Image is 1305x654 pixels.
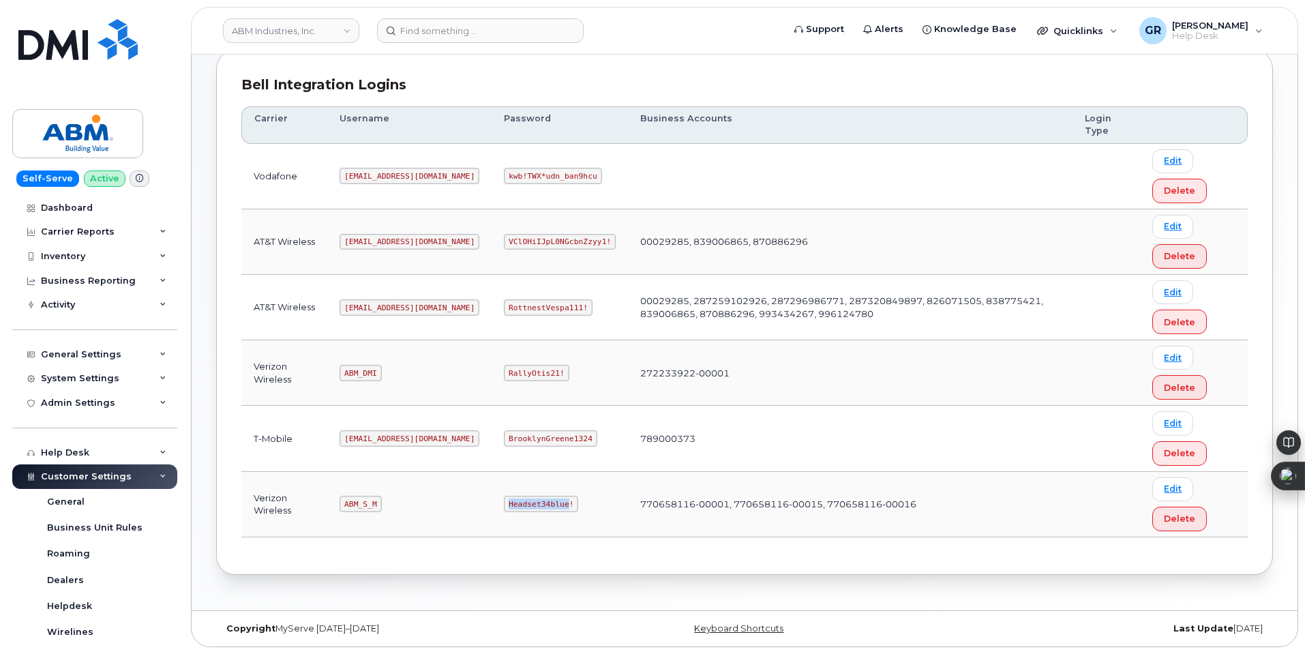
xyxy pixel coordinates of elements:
[1152,441,1207,466] button: Delete
[875,23,903,36] span: Alerts
[913,16,1026,43] a: Knowledge Base
[628,275,1072,340] td: 00029285, 287259102926, 287296986771, 287320849897, 826071505, 838775421, 839006865, 870886296, 9...
[1164,316,1195,329] span: Delete
[934,23,1017,36] span: Knowledge Base
[1173,623,1233,634] strong: Last Update
[241,275,327,340] td: AT&T Wireless
[1164,447,1195,460] span: Delete
[1152,149,1193,173] a: Edit
[504,496,578,512] code: Headset34blue!
[340,496,381,512] code: ABM_S_M
[785,16,854,43] a: Support
[1152,280,1193,304] a: Edit
[241,406,327,471] td: T-Mobile
[216,623,569,634] div: MyServe [DATE]–[DATE]
[226,623,275,634] strong: Copyright
[628,106,1072,144] th: Business Accounts
[920,623,1273,634] div: [DATE]
[694,623,783,634] a: Keyboard Shortcuts
[628,340,1072,406] td: 272233922-00001
[628,406,1072,471] td: 789000373
[628,209,1072,275] td: 00029285, 839006865, 870886296
[1027,17,1127,44] div: Quicklinks
[1152,244,1207,269] button: Delete
[241,144,327,209] td: Vodafone
[340,168,479,184] code: [EMAIL_ADDRESS][DOMAIN_NAME]
[1172,20,1248,31] span: [PERSON_NAME]
[628,472,1072,537] td: 770658116-00001, 770658116-00015, 770658116-00016
[241,209,327,275] td: AT&T Wireless
[1053,25,1103,36] span: Quicklinks
[1164,250,1195,263] span: Delete
[241,75,1248,95] div: Bell Integration Logins
[504,168,601,184] code: kwb!TWX*udn_ban9hcu
[340,299,479,316] code: [EMAIL_ADDRESS][DOMAIN_NAME]
[1164,184,1195,197] span: Delete
[806,23,844,36] span: Support
[504,365,569,381] code: RallyOtis21!
[1152,215,1193,239] a: Edit
[1152,477,1193,501] a: Edit
[854,16,913,43] a: Alerts
[1152,346,1193,370] a: Edit
[340,365,381,381] code: ABM_DMI
[327,106,492,144] th: Username
[504,430,597,447] code: BrooklynGreene1324
[1072,106,1140,144] th: Login Type
[492,106,628,144] th: Password
[504,299,592,316] code: RottnestVespa111!
[1145,23,1161,39] span: GR
[241,106,327,144] th: Carrier
[1152,411,1193,435] a: Edit
[1152,179,1207,203] button: Delete
[241,340,327,406] td: Verizon Wireless
[1152,375,1207,400] button: Delete
[377,18,584,43] input: Find something...
[1152,310,1207,334] button: Delete
[1130,17,1272,44] div: Gabriel Rains
[340,234,479,250] code: [EMAIL_ADDRESS][DOMAIN_NAME]
[1164,381,1195,394] span: Delete
[223,18,359,43] a: ABM Industries, Inc.
[1152,507,1207,531] button: Delete
[340,430,479,447] code: [EMAIL_ADDRESS][DOMAIN_NAME]
[504,234,616,250] code: VClOHiIJpL0NGcbnZzyy1!
[1164,512,1195,525] span: Delete
[1172,31,1248,42] span: Help Desk
[241,472,327,537] td: Verizon Wireless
